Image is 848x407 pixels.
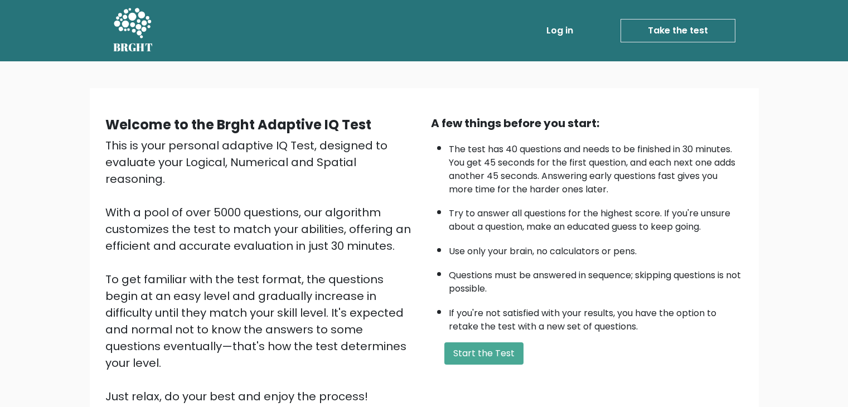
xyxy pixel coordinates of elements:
button: Start the Test [444,342,524,365]
li: Questions must be answered in sequence; skipping questions is not possible. [449,263,743,295]
a: Log in [542,20,578,42]
a: BRGHT [113,4,153,57]
li: Use only your brain, no calculators or pens. [449,239,743,258]
a: Take the test [621,19,735,42]
li: If you're not satisfied with your results, you have the option to retake the test with a new set ... [449,301,743,333]
div: This is your personal adaptive IQ Test, designed to evaluate your Logical, Numerical and Spatial ... [105,137,418,405]
li: Try to answer all questions for the highest score. If you're unsure about a question, make an edu... [449,201,743,234]
li: The test has 40 questions and needs to be finished in 30 minutes. You get 45 seconds for the firs... [449,137,743,196]
div: A few things before you start: [431,115,743,132]
h5: BRGHT [113,41,153,54]
b: Welcome to the Brght Adaptive IQ Test [105,115,371,134]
